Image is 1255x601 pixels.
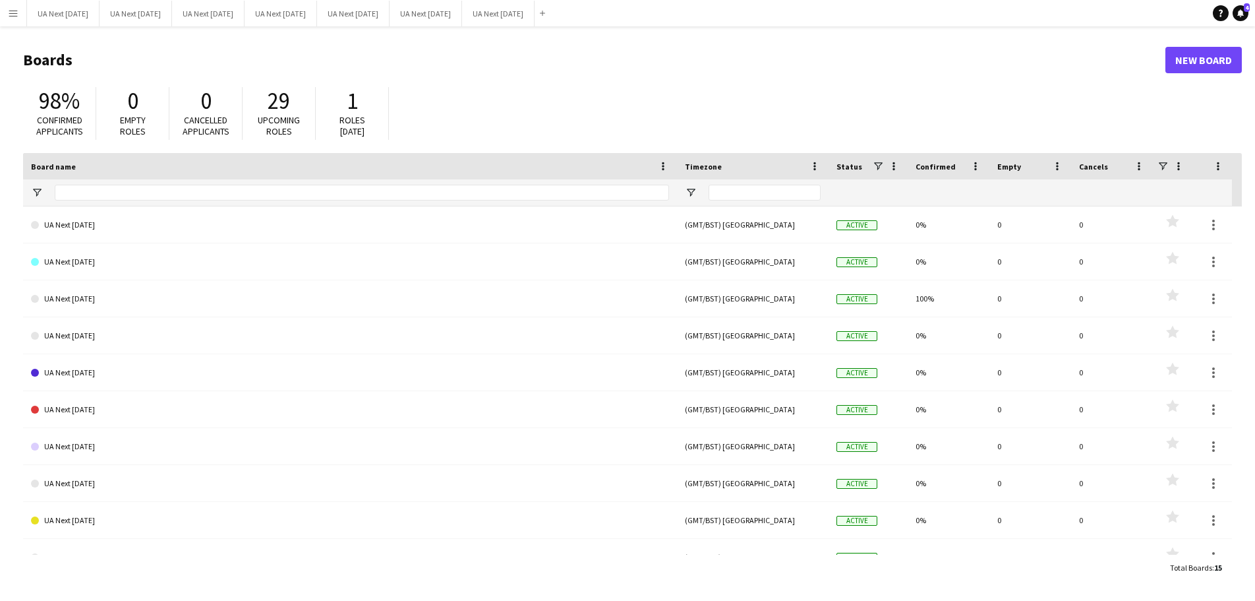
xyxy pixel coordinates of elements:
[1165,47,1242,73] a: New Board
[27,1,100,26] button: UA Next [DATE]
[390,1,462,26] button: UA Next [DATE]
[31,465,669,502] a: UA Next [DATE]
[100,1,172,26] button: UA Next [DATE]
[1071,206,1153,243] div: 0
[677,206,829,243] div: (GMT/BST) [GEOGRAPHIC_DATA]
[836,220,877,230] span: Active
[1071,539,1153,575] div: 0
[31,206,669,243] a: UA Next [DATE]
[908,391,989,427] div: 0%
[1071,428,1153,464] div: 0
[677,391,829,427] div: (GMT/BST) [GEOGRAPHIC_DATA]
[1071,280,1153,317] div: 0
[989,317,1071,354] div: 0
[989,539,1071,575] div: 0
[908,539,989,575] div: 0%
[172,1,245,26] button: UA Next [DATE]
[989,428,1071,464] div: 0
[836,442,877,452] span: Active
[1233,5,1248,21] a: 4
[1170,563,1212,573] span: Total Boards
[836,405,877,415] span: Active
[120,114,146,137] span: Empty roles
[31,280,669,317] a: UA Next [DATE]
[989,280,1071,317] div: 0
[836,257,877,267] span: Active
[997,162,1021,172] span: Empty
[908,206,989,243] div: 0%
[908,280,989,317] div: 100%
[1071,391,1153,427] div: 0
[1071,465,1153,501] div: 0
[1244,3,1250,12] span: 4
[1170,555,1222,581] div: :
[462,1,535,26] button: UA Next [DATE]
[36,114,83,137] span: Confirmed applicants
[908,354,989,391] div: 0%
[268,86,290,115] span: 29
[31,502,669,539] a: UA Next [DATE]
[1071,243,1153,280] div: 0
[989,391,1071,427] div: 0
[916,162,956,172] span: Confirmed
[127,86,138,115] span: 0
[31,354,669,391] a: UA Next [DATE]
[908,465,989,501] div: 0%
[31,428,669,465] a: UA Next [DATE]
[1214,563,1222,573] span: 15
[1071,354,1153,391] div: 0
[836,331,877,341] span: Active
[677,539,829,575] div: (GMT/BST) [GEOGRAPHIC_DATA]
[55,185,669,201] input: Board name Filter Input
[677,465,829,501] div: (GMT/BST) [GEOGRAPHIC_DATA]
[31,317,669,354] a: UA Next [DATE]
[677,243,829,280] div: (GMT/BST) [GEOGRAPHIC_DATA]
[347,86,358,115] span: 1
[183,114,229,137] span: Cancelled applicants
[709,185,821,201] input: Timezone Filter Input
[908,428,989,464] div: 0%
[685,187,697,199] button: Open Filter Menu
[31,243,669,280] a: UA Next [DATE]
[836,553,877,563] span: Active
[1071,317,1153,354] div: 0
[836,479,877,489] span: Active
[836,368,877,378] span: Active
[908,317,989,354] div: 0%
[989,243,1071,280] div: 0
[908,502,989,538] div: 0%
[908,243,989,280] div: 0%
[317,1,390,26] button: UA Next [DATE]
[836,294,877,304] span: Active
[31,391,669,428] a: UA Next [DATE]
[339,114,365,137] span: Roles [DATE]
[39,86,80,115] span: 98%
[23,50,1165,70] h1: Boards
[200,86,212,115] span: 0
[1079,162,1108,172] span: Cancels
[245,1,317,26] button: UA Next [DATE]
[677,428,829,464] div: (GMT/BST) [GEOGRAPHIC_DATA]
[1071,502,1153,538] div: 0
[258,114,300,137] span: Upcoming roles
[677,280,829,317] div: (GMT/BST) [GEOGRAPHIC_DATA]
[31,187,43,199] button: Open Filter Menu
[989,354,1071,391] div: 0
[677,354,829,391] div: (GMT/BST) [GEOGRAPHIC_DATA]
[836,516,877,526] span: Active
[685,162,722,172] span: Timezone
[31,162,76,172] span: Board name
[989,502,1071,538] div: 0
[989,206,1071,243] div: 0
[677,502,829,538] div: (GMT/BST) [GEOGRAPHIC_DATA]
[836,162,862,172] span: Status
[989,465,1071,501] div: 0
[31,539,669,576] a: UA Next [DATE]
[677,317,829,354] div: (GMT/BST) [GEOGRAPHIC_DATA]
